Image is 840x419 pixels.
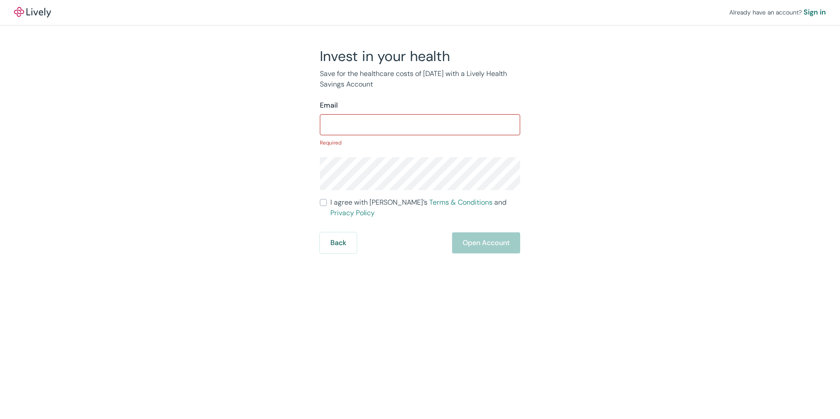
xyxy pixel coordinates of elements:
span: I agree with [PERSON_NAME]’s and [330,197,520,218]
a: LivelyLively [14,7,51,18]
p: Required [320,139,520,147]
a: Terms & Conditions [429,198,492,207]
img: Lively [14,7,51,18]
a: Privacy Policy [330,208,375,217]
p: Save for the healthcare costs of [DATE] with a Lively Health Savings Account [320,69,520,90]
a: Sign in [804,7,826,18]
h2: Invest in your health [320,47,520,65]
div: Already have an account? [729,7,826,18]
label: Email [320,100,338,111]
button: Back [320,232,357,253]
